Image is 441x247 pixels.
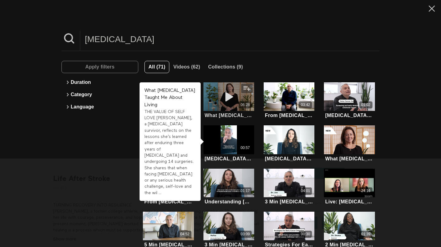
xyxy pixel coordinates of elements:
div: 00:30 [301,232,310,237]
div: 00:57 [241,145,250,151]
button: Duration [65,76,135,88]
a: From Cancer Diagnosis To Survivorship03:42From [MEDICAL_DATA] Diagnosis To Survivorship [264,82,315,119]
div: What [MEDICAL_DATA] Taught Me About Living [205,112,253,118]
a: What Cancer Taught Me About LivingWhat [MEDICAL_DATA] Taught Me About Living [324,125,375,162]
button: Collections (9) [204,61,247,73]
div: [MEDICAL_DATA] Warning Symptoms (Highlight) [205,156,253,162]
button: Videos (62) [169,61,204,73]
div: 01:17 [241,188,250,194]
button: Add to my list [241,84,253,93]
div: 3 Min [MEDICAL_DATA] Screenings & Early Detection [265,199,313,205]
a: Prostate Cancer Warning Symptoms (Highlight)00:57[MEDICAL_DATA] Warning Symptoms (Highlight) [203,125,254,162]
a: Skin Cancer Prevention[MEDICAL_DATA] Prevention [264,125,315,162]
div: Live: [MEDICAL_DATA] Awareness [325,199,373,205]
strong: What [MEDICAL_DATA] Taught Me About Living [144,88,195,107]
div: 01:02 [361,102,370,108]
div: 04:52 [180,232,189,237]
button: Category [65,88,135,101]
input: Search [80,31,380,48]
div: From [MEDICAL_DATA] Diagnosis To Survivorship [144,199,192,205]
div: 03:42 [301,102,310,108]
div: Understanding [MEDICAL_DATA] & The Types (Highlight) [205,199,253,205]
div: From [MEDICAL_DATA] Diagnosis To Survivorship [265,112,313,118]
div: 06:28 [241,102,250,108]
a: Understanding Skin Cancer & The Types (Highlight)01:17Understanding [MEDICAL_DATA] & The Types (H... [203,169,254,206]
div: 04:01 [301,188,310,194]
a: Colon Cancer Screening (Highlight)01:02[MEDICAL_DATA] Screening (Highlight) [324,82,375,119]
a: What Cancer Taught Me About Living06:28What [MEDICAL_DATA] Taught Me About Living [203,82,254,119]
a: 3 Min Cancer Screenings & Early Detection04:013 Min [MEDICAL_DATA] Screenings & Early Detection [264,169,315,206]
button: All (71) [144,61,169,73]
span: All (71) [148,64,165,69]
div: [MEDICAL_DATA] Prevention [265,156,313,162]
div: 03:09 [241,232,250,237]
div: 24:16 [361,188,370,194]
span: Videos (62) [173,64,200,69]
span: Collections (9) [208,64,243,69]
div: [MEDICAL_DATA] Screening (Highlight) [325,112,373,118]
button: Language [65,101,135,113]
div: THE VALUE OF SELF LOVE [PERSON_NAME], a [MEDICAL_DATA] survivor, reflects on the lessons she’s le... [144,109,196,196]
div: 01:39 [361,232,370,237]
a: Live: Breast Cancer Awareness24:16Live: [MEDICAL_DATA] Awareness [324,169,375,206]
div: What [MEDICAL_DATA] Taught Me About Living [325,156,373,162]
